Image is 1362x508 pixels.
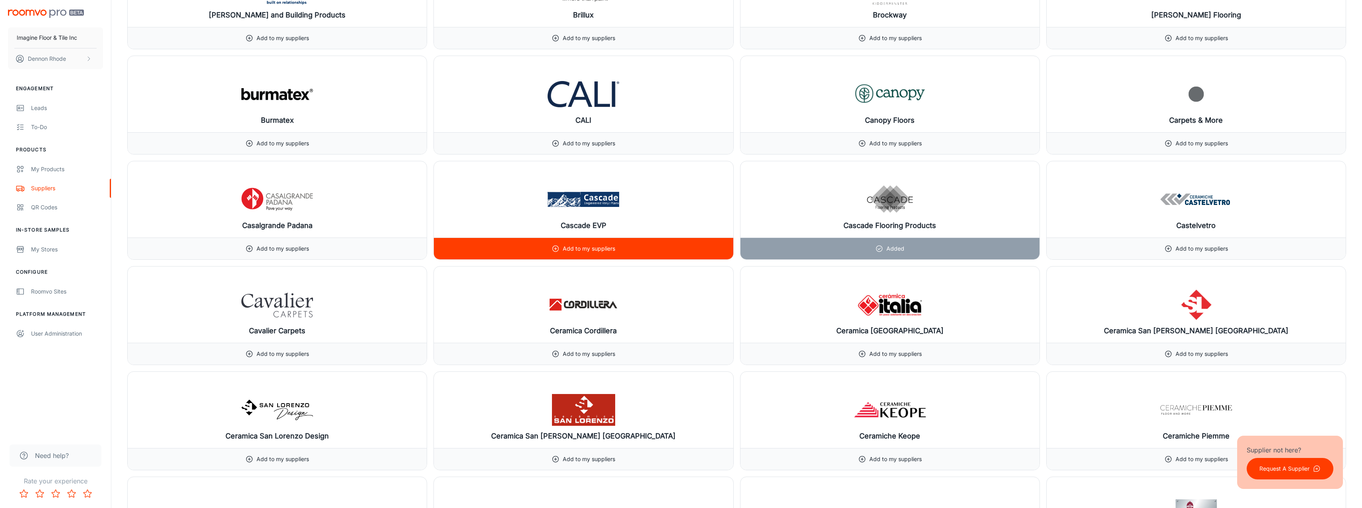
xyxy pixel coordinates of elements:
[1160,289,1232,321] img: Ceramica San Lorenzo Colombia
[1259,464,1310,473] p: Request A Supplier
[80,486,95,502] button: Rate 5 star
[1175,455,1228,464] p: Add to my suppliers
[854,183,926,215] img: Cascade Flooring Products
[548,183,619,215] img: Cascade EVP
[249,325,305,336] h6: Cavalier Carpets
[563,455,615,464] p: Add to my suppliers
[209,10,346,21] h6: [PERSON_NAME] and Building Products
[859,431,920,442] h6: Ceramiche Keope
[563,139,615,148] p: Add to my suppliers
[869,455,922,464] p: Add to my suppliers
[31,123,103,131] div: To-do
[869,34,922,42] p: Add to my suppliers
[548,394,619,426] img: Ceramica San Lorenzo Peru
[1247,458,1333,479] button: Request A Supplier
[1160,183,1232,215] img: Castelvetro
[31,203,103,212] div: QR Codes
[31,165,103,174] div: My Products
[32,486,48,502] button: Rate 2 star
[225,431,329,442] h6: Ceramica San Lorenzo Design
[1163,431,1230,442] h6: Ceramiche Piemme
[1175,139,1228,148] p: Add to my suppliers
[873,10,907,21] h6: Brockway
[573,10,594,21] h6: Brillux
[563,244,615,253] p: Add to my suppliers
[256,350,309,358] p: Add to my suppliers
[31,245,103,254] div: My Stores
[869,139,922,148] p: Add to my suppliers
[886,244,904,253] p: Added
[550,325,617,336] h6: Ceramica Cordillera
[8,10,84,18] img: Roomvo PRO Beta
[1160,78,1232,110] img: Carpets & More
[854,289,926,321] img: Ceramica Italia
[1169,115,1223,126] h6: Carpets & More
[869,350,922,358] p: Add to my suppliers
[241,394,313,426] img: Ceramica San Lorenzo Design
[854,78,926,110] img: Canopy Floors
[31,104,103,112] div: Leads
[1176,220,1216,231] h6: Castelvetro
[865,115,915,126] h6: Canopy Floors
[548,289,619,321] img: Ceramica Cordillera
[8,27,103,48] button: Imagine Floor & Tile Inc
[241,289,313,321] img: Cavalier Carpets
[1175,244,1228,253] p: Add to my suppliers
[836,325,944,336] h6: Ceramica [GEOGRAPHIC_DATA]
[1247,445,1333,455] p: Supplier not here?
[256,139,309,148] p: Add to my suppliers
[561,220,606,231] h6: Cascade EVP
[241,183,313,215] img: Casalgrande Padana
[548,78,619,110] img: CALI
[31,287,103,296] div: Roomvo Sites
[491,431,676,442] h6: Ceramica San [PERSON_NAME] [GEOGRAPHIC_DATA]
[563,34,615,42] p: Add to my suppliers
[31,329,103,338] div: User Administration
[17,33,77,42] p: Imagine Floor & Tile Inc
[6,476,105,486] p: Rate your experience
[8,48,103,69] button: Dennon Rhode
[256,455,309,464] p: Add to my suppliers
[256,244,309,253] p: Add to my suppliers
[48,486,64,502] button: Rate 3 star
[256,34,309,42] p: Add to my suppliers
[241,78,313,110] img: Burmatex
[843,220,936,231] h6: Cascade Flooring Products
[261,115,294,126] h6: Burmatex
[563,350,615,358] p: Add to my suppliers
[1175,350,1228,358] p: Add to my suppliers
[854,394,926,426] img: Ceramiche Keope
[1151,10,1241,21] h6: [PERSON_NAME] Flooring
[16,486,32,502] button: Rate 1 star
[31,184,103,193] div: Suppliers
[575,115,591,126] h6: CALI
[64,486,80,502] button: Rate 4 star
[1160,394,1232,426] img: Ceramiche Piemme
[1104,325,1288,336] h6: Ceramica San [PERSON_NAME] [GEOGRAPHIC_DATA]
[242,220,313,231] h6: Casalgrande Padana
[1175,34,1228,42] p: Add to my suppliers
[35,451,69,460] span: Need help?
[28,54,66,63] p: Dennon Rhode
